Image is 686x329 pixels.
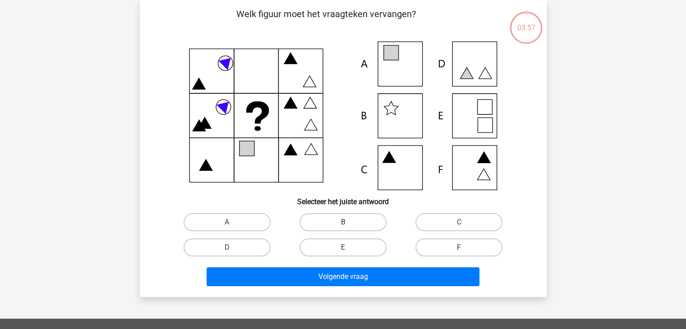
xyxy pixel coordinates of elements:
[299,238,387,256] label: E
[415,213,502,231] label: C
[184,238,271,256] label: D
[184,213,271,231] label: A
[154,7,498,34] p: Welk figuur moet het vraagteken vervangen?
[154,190,532,206] h6: Selecteer het juiste antwoord
[207,267,479,286] button: Volgende vraag
[509,11,543,33] div: 03:57
[415,238,502,256] label: F
[299,213,387,231] label: B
